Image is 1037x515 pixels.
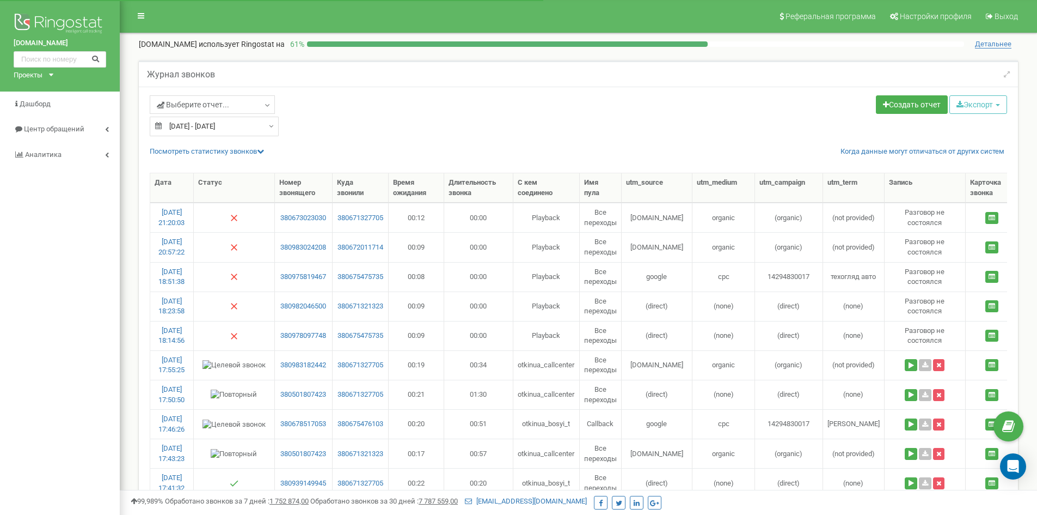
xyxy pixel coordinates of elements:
img: Отвечен [230,479,238,488]
td: Все переходы [580,380,622,409]
span: 99,989% [131,497,163,505]
td: (direct) [622,292,692,321]
a: Посмотреть cтатистику звонков [150,147,264,155]
td: (organic) [755,350,823,380]
a: 380673023030 [279,213,328,223]
a: [DATE] 20:57:22 [158,238,185,256]
img: Нет ответа [230,243,238,252]
th: Время ожидания [389,173,444,203]
td: otkinua_callcenter [513,380,580,409]
td: organic [692,350,755,380]
td: 00:17 [389,439,444,468]
td: (none) [823,468,885,498]
a: 380671321323 [337,301,384,312]
td: 00:34 [444,350,513,380]
td: (direct) [755,468,823,498]
td: 14294830017 [755,262,823,292]
td: 00:09 [389,321,444,350]
td: Все переходы [580,439,622,468]
td: Разговор не состоялся [885,203,966,232]
td: [PERSON_NAME] [823,409,885,439]
td: (none) [692,468,755,498]
a: 380671321323 [337,449,384,459]
button: Удалить запись [933,477,944,489]
th: Куда звонили [333,173,389,203]
td: cpc [692,262,755,292]
td: Playback [513,262,580,292]
input: Поиск по номеру [14,51,106,68]
td: 00:22 [389,468,444,498]
a: Выберите отчет... [150,95,275,114]
a: Скачать [919,448,931,460]
img: Ringostat logo [14,11,106,38]
div: Проекты [14,70,42,81]
div: Open Intercom Messenger [1000,453,1026,480]
th: Дата [150,173,194,203]
td: (none) [823,292,885,321]
a: 380982046500 [279,301,328,312]
td: Playback [513,292,580,321]
a: [DATE] 18:51:38 [158,268,185,286]
td: 00:12 [389,203,444,232]
td: 00:19 [389,350,444,380]
td: Все переходы [580,350,622,380]
th: Статус [194,173,275,203]
td: (organic) [755,232,823,262]
a: 380671327705 [337,360,384,371]
th: utm_medium [692,173,755,203]
a: 380671327705 [337,213,384,223]
a: 380678517053 [279,419,328,429]
td: Playback [513,321,580,350]
td: (none) [692,292,755,321]
a: Скачать [919,419,931,431]
a: [DOMAIN_NAME] [14,38,106,49]
th: utm_source [622,173,692,203]
span: Детальнее [975,40,1011,49]
td: (direct) [755,321,823,350]
button: Экспорт [949,95,1007,114]
span: Обработано звонков за 7 дней : [165,497,309,505]
td: Все переходы [580,292,622,321]
td: 00:00 [444,292,513,321]
td: google [622,262,692,292]
td: (not provided) [823,350,885,380]
a: [DATE] 17:46:26 [158,415,185,433]
td: (direct) [622,321,692,350]
a: 380978097748 [279,331,328,341]
a: Создать отчет [876,95,948,114]
td: 00:00 [444,232,513,262]
a: 380675475735 [337,272,384,282]
a: [DATE] 17:43:23 [158,444,185,463]
td: Разговор не состоялся [885,232,966,262]
span: Центр обращений [24,125,84,133]
th: utm_campaign [755,173,823,203]
img: Нет ответа [230,302,238,311]
td: otkinua_bosyi_t [513,468,580,498]
td: Все переходы [580,262,622,292]
a: [DATE] 17:50:50 [158,385,185,404]
td: cpc [692,409,755,439]
a: 380983024208 [279,243,328,253]
td: Callback [580,409,622,439]
a: [DATE] 17:55:25 [158,356,185,374]
span: Настройки профиля [900,12,972,21]
th: Номер звонящего [275,173,333,203]
h5: Журнал звонков [147,70,215,80]
img: Повторный [211,390,257,400]
td: (none) [692,321,755,350]
td: Все переходы [580,232,622,262]
td: (none) [692,380,755,409]
td: 00:00 [444,262,513,292]
a: 380975819467 [279,272,328,282]
u: 7 787 559,00 [419,497,458,505]
td: техогляд авто [823,262,885,292]
td: Все переходы [580,203,622,232]
img: Нет ответа [230,214,238,222]
th: Длительность звонка [444,173,513,203]
td: Разговор не состоялся [885,262,966,292]
td: organic [692,232,755,262]
a: 380671327705 [337,478,384,489]
a: [DATE] 21:20:03 [158,208,185,227]
td: 00:08 [389,262,444,292]
td: Разговор не состоялся [885,292,966,321]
